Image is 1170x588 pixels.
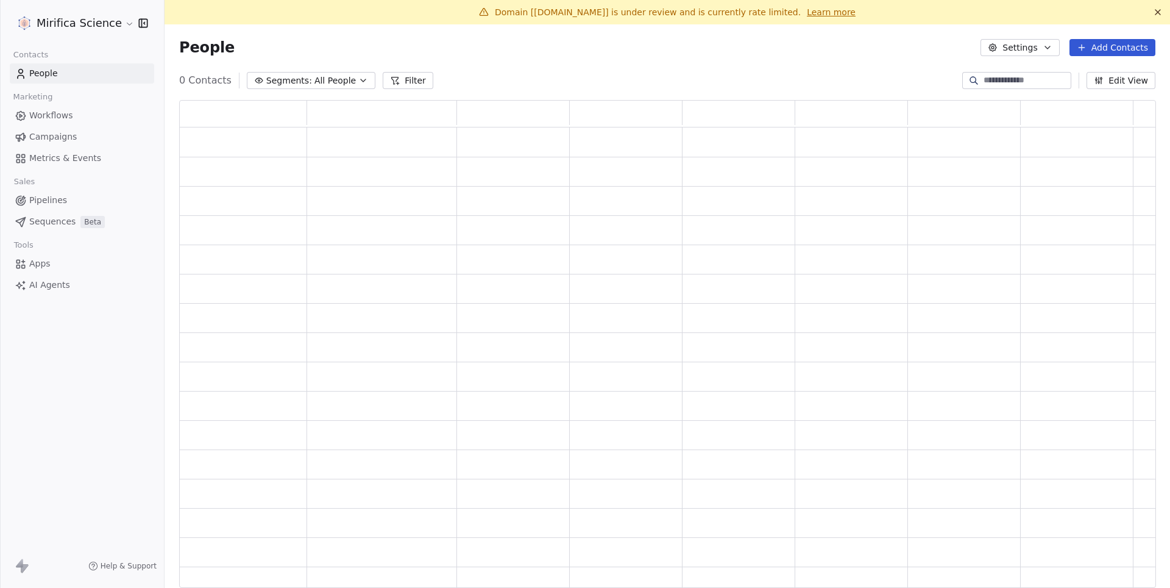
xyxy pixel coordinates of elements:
[29,194,67,207] span: Pipelines
[807,6,856,18] a: Learn more
[980,39,1059,56] button: Settings
[495,7,801,17] span: Domain [[DOMAIN_NAME]] is under review and is currently rate limited.
[8,46,54,64] span: Contacts
[9,173,40,191] span: Sales
[179,38,235,57] span: People
[29,131,77,143] span: Campaigns
[80,216,105,228] span: Beta
[29,152,101,165] span: Metrics & Events
[29,279,70,292] span: AI Agents
[29,67,58,80] span: People
[101,561,157,571] span: Help & Support
[10,254,154,274] a: Apps
[88,561,157,571] a: Help & Support
[15,13,130,34] button: Mirifica Science
[266,74,312,87] span: Segments:
[17,16,32,30] img: MIRIFICA%20science_logo_icon-big.png
[37,15,122,31] span: Mirifica Science
[10,127,154,147] a: Campaigns
[29,109,73,122] span: Workflows
[29,257,51,270] span: Apps
[10,63,154,84] a: People
[10,275,154,295] a: AI Agents
[179,73,232,88] span: 0 Contacts
[10,106,154,126] a: Workflows
[314,74,356,87] span: All People
[10,148,154,168] a: Metrics & Events
[29,215,76,228] span: Sequences
[9,236,38,254] span: Tools
[10,212,154,232] a: SequencesBeta
[10,190,154,210] a: Pipelines
[1069,39,1155,56] button: Add Contacts
[1087,72,1155,89] button: Edit View
[383,72,433,89] button: Filter
[8,88,58,106] span: Marketing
